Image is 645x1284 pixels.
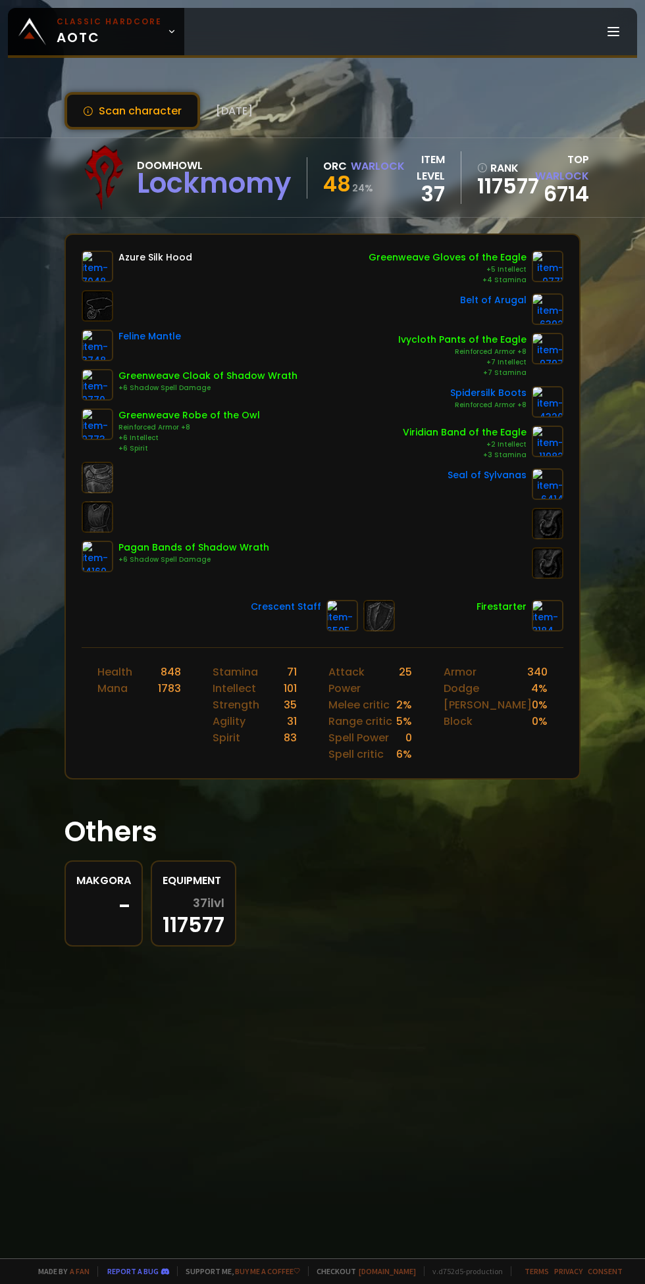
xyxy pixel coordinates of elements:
[82,251,113,282] img: item-7048
[193,897,224,910] span: 37 ilvl
[351,158,405,174] div: Warlock
[323,169,351,199] span: 48
[163,897,224,935] div: 117577
[76,897,131,916] div: -
[158,680,181,697] div: 1783
[369,264,527,275] div: +5 Intellect
[118,408,260,422] div: Greenweave Robe of the Owl
[532,468,563,500] img: item-6414
[359,1266,416,1276] a: [DOMAIN_NAME]
[398,368,527,378] div: +7 Stamina
[424,1266,503,1276] span: v. d752d5 - production
[403,439,527,450] div: +2 Intellect
[287,713,297,729] div: 31
[396,746,412,762] div: 6 %
[284,729,297,746] div: 83
[477,176,523,196] a: 117577
[532,600,563,631] img: item-8184
[118,251,192,264] div: Azure Silk Hood
[532,333,563,364] img: item-9797
[477,160,523,176] div: rank
[118,555,269,565] div: +6 Shadow Spell Damage
[137,174,291,193] div: Lockmomy
[531,151,589,184] div: Top
[535,168,589,184] span: Warlock
[328,697,390,713] div: Melee critic
[326,600,358,631] img: item-6505
[118,422,260,433] div: Reinforced Armor +8
[118,541,269,555] div: Pagan Bands of Shadow Wrath
[216,103,253,119] span: [DATE]
[118,330,181,343] div: Feline Mantle
[97,664,132,680] div: Health
[328,729,389,746] div: Spell Power
[235,1266,300,1276] a: Buy me a coffee
[328,746,384,762] div: Spell critic
[118,433,260,443] div: +6 Intellect
[532,386,563,418] img: item-4320
[405,729,412,746] div: 0
[284,697,297,713] div: 35
[396,697,412,713] div: 2 %
[460,293,527,307] div: Belt of Arugal
[177,1266,300,1276] span: Support me,
[554,1266,582,1276] a: Privacy
[118,443,260,454] div: +6 Spirit
[398,333,527,347] div: Ivycloth Pants of the Eagle
[403,426,527,439] div: Viridian Band of the Eagle
[213,664,258,680] div: Stamina
[448,468,527,482] div: Seal of Sylvanas
[284,680,297,697] div: 101
[251,600,321,614] div: Crescent Staff
[118,369,297,383] div: Greenweave Cloak of Shadow Wrath
[532,697,548,713] div: 0 %
[532,293,563,325] img: item-6392
[30,1266,90,1276] span: Made by
[405,151,445,184] div: item level
[213,697,259,713] div: Strength
[64,811,580,852] h1: Others
[118,383,297,393] div: +6 Shadow Spell Damage
[532,251,563,282] img: item-9771
[323,158,347,174] div: Orc
[70,1266,90,1276] a: a fan
[328,664,399,697] div: Attack Power
[287,664,297,680] div: 71
[444,664,477,680] div: Armor
[64,92,200,130] button: Scan character
[328,713,392,729] div: Range critic
[82,541,113,572] img: item-14160
[531,680,548,697] div: 4 %
[588,1266,623,1276] a: Consent
[444,697,532,713] div: [PERSON_NAME]
[532,426,563,457] img: item-11982
[107,1266,159,1276] a: Report a bug
[398,347,527,357] div: Reinforced Armor +8
[399,664,412,697] div: 25
[151,860,236,947] a: Equipment37ilvl117577
[444,680,479,697] div: Dodge
[450,386,527,400] div: Spidersilk Boots
[8,8,184,55] a: Classic HardcoreAOTC
[213,680,256,697] div: Intellect
[369,251,527,264] div: Greenweave Gloves of the Eagle
[213,729,240,746] div: Spirit
[82,408,113,440] img: item-9773
[477,600,527,614] div: Firestarter
[163,872,224,889] div: Equipment
[57,16,162,47] span: AOTC
[57,16,162,28] small: Classic Hardcore
[82,369,113,401] img: item-9770
[76,872,131,889] div: Makgora
[161,664,181,680] div: 848
[308,1266,416,1276] span: Checkout
[64,860,143,947] a: Makgora-
[97,680,128,697] div: Mana
[405,184,445,204] div: 37
[82,330,113,361] img: item-3748
[369,275,527,285] div: +4 Stamina
[444,713,473,729] div: Block
[213,713,245,729] div: Agility
[403,450,527,460] div: +3 Stamina
[398,357,527,368] div: +7 Intellect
